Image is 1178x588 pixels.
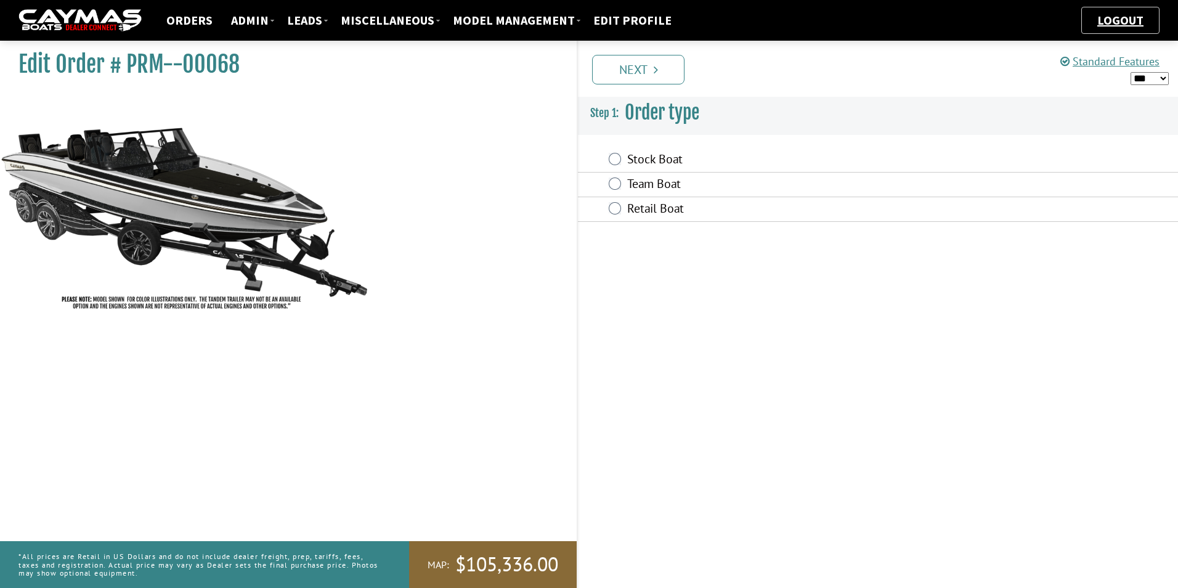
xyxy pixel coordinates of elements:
p: *All prices are Retail in US Dollars and do not include dealer freight, prep, tariffs, fees, taxe... [18,546,381,583]
a: Edit Profile [587,12,678,28]
a: Next [592,55,684,84]
img: caymas-dealer-connect-2ed40d3bc7270c1d8d7ffb4b79bf05adc795679939227970def78ec6f6c03838.gif [18,9,142,32]
label: Retail Boat [627,201,957,219]
a: Logout [1091,12,1150,28]
span: $105,336.00 [455,552,558,578]
h1: Edit Order # PRM--00068 [18,51,546,78]
a: Miscellaneous [335,12,441,28]
a: Standard Features [1060,54,1160,68]
h3: Order type [578,90,1178,136]
ul: Pagination [589,53,1178,84]
label: Stock Boat [627,152,957,169]
a: MAP:$105,336.00 [409,541,577,588]
span: MAP: [428,558,449,571]
a: Leads [281,12,328,28]
a: Model Management [447,12,581,28]
a: Orders [160,12,219,28]
label: Team Boat [627,176,957,194]
a: ADMIN [225,12,275,28]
